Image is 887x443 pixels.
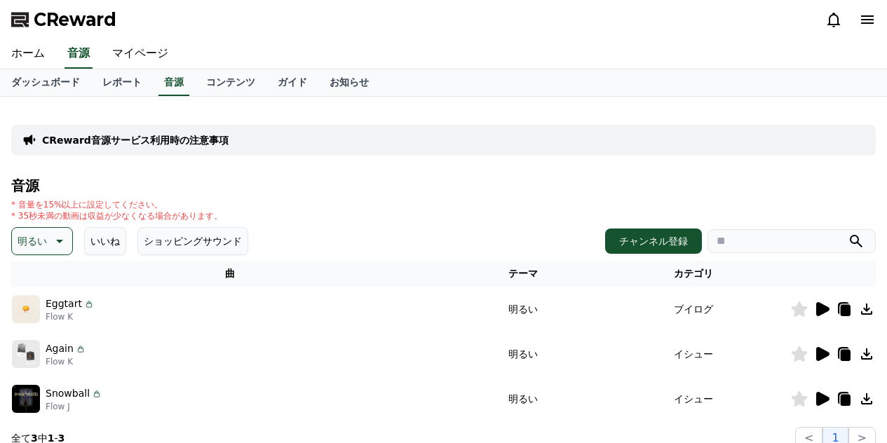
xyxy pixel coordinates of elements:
[195,69,266,96] a: コンテンツ
[65,39,93,69] a: 音源
[46,297,82,311] p: Eggtart
[46,386,90,401] p: Snowball
[11,210,222,221] p: * 35秒未満の動画は収益が少なくなる場合があります。
[11,199,222,210] p: * 音量を15%以上に設定してください。
[137,227,248,255] button: ショッピングサウンド
[46,356,86,367] p: Flow K
[596,287,790,332] td: ブイログ
[42,133,229,147] a: CReward音源サービス利用時の注意事項
[596,261,790,287] th: カテゴリ
[12,295,40,323] img: music
[596,332,790,376] td: イシュー
[11,8,116,31] a: CReward
[46,401,102,412] p: Flow J
[46,311,95,322] p: Flow K
[318,69,380,96] a: お知らせ
[101,39,180,69] a: マイページ
[449,376,597,421] td: 明るい
[12,340,40,368] img: music
[34,8,116,31] span: CReward
[449,287,597,332] td: 明るい
[84,227,126,255] button: いいね
[596,376,790,421] td: イシュー
[46,341,74,356] p: Again
[18,231,47,251] p: 明るい
[266,69,318,96] a: ガイド
[11,227,73,255] button: 明るい
[449,332,597,376] td: 明るい
[605,229,702,254] button: チャンネル登録
[11,178,876,193] h4: 音源
[12,385,40,413] img: music
[91,69,153,96] a: レポート
[449,261,597,287] th: テーマ
[11,261,449,287] th: 曲
[158,69,189,96] a: 音源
